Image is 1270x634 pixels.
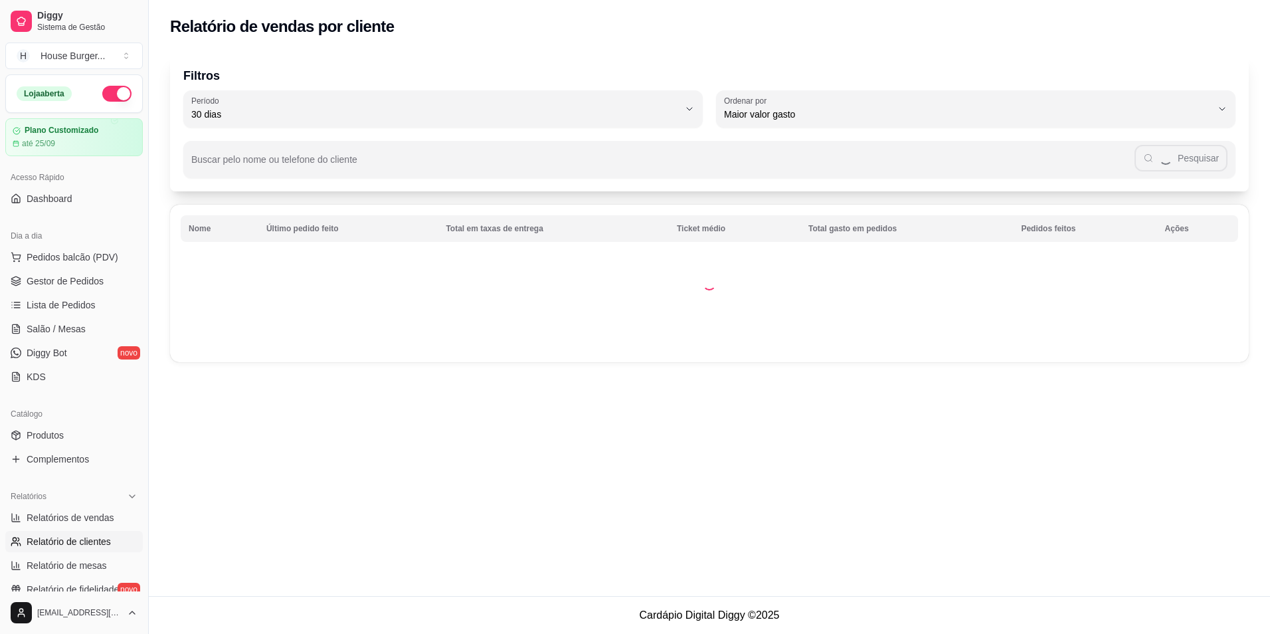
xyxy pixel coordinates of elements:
p: Filtros [183,66,1235,85]
button: [EMAIL_ADDRESS][DOMAIN_NAME] [5,597,143,629]
a: Relatório de clientes [5,531,143,552]
a: Diggy Botnovo [5,342,143,364]
span: Diggy [37,10,137,22]
span: Relatório de mesas [27,559,107,572]
span: Pedidos balcão (PDV) [27,251,118,264]
span: Salão / Mesas [27,322,86,336]
span: Gestor de Pedidos [27,274,104,288]
a: Relatórios de vendas [5,507,143,528]
span: Relatórios de vendas [27,511,114,524]
div: Catálogo [5,403,143,425]
span: Sistema de Gestão [37,22,137,33]
div: House Burger ... [41,49,105,62]
a: Relatório de fidelidadenovo [5,579,143,600]
h2: Relatório de vendas por cliente [170,16,395,37]
span: Maior valor gasto [724,108,1212,121]
a: Complementos [5,449,143,470]
a: Relatório de mesas [5,555,143,576]
a: KDS [5,366,143,387]
button: Alterar Status [102,86,132,102]
span: H [17,49,30,62]
a: Plano Customizadoaté 25/09 [5,118,143,156]
span: Dashboard [27,192,72,205]
article: Plano Customizado [25,126,98,136]
a: DiggySistema de Gestão [5,5,143,37]
a: Gestor de Pedidos [5,270,143,292]
div: Dia a dia [5,225,143,247]
input: Buscar pelo nome ou telefone do cliente [191,158,1134,171]
span: 30 dias [191,108,679,121]
a: Salão / Mesas [5,318,143,340]
span: Diggy Bot [27,346,67,360]
a: Lista de Pedidos [5,294,143,316]
button: Pedidos balcão (PDV) [5,247,143,268]
span: Complementos [27,453,89,466]
label: Período [191,95,223,106]
span: KDS [27,370,46,383]
a: Dashboard [5,188,143,209]
footer: Cardápio Digital Diggy © 2025 [149,596,1270,634]
a: Produtos [5,425,143,446]
span: Relatórios [11,491,46,502]
button: Select a team [5,43,143,69]
div: Acesso Rápido [5,167,143,188]
button: Período30 dias [183,90,703,128]
span: [EMAIL_ADDRESS][DOMAIN_NAME] [37,607,122,618]
article: até 25/09 [22,138,55,149]
span: Lista de Pedidos [27,298,96,312]
span: Relatório de clientes [27,535,111,548]
div: Loading [703,277,716,290]
div: Loja aberta [17,86,72,101]
span: Produtos [27,429,64,442]
button: Ordenar porMaior valor gasto [716,90,1235,128]
label: Ordenar por [724,95,771,106]
span: Relatório de fidelidade [27,583,119,596]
